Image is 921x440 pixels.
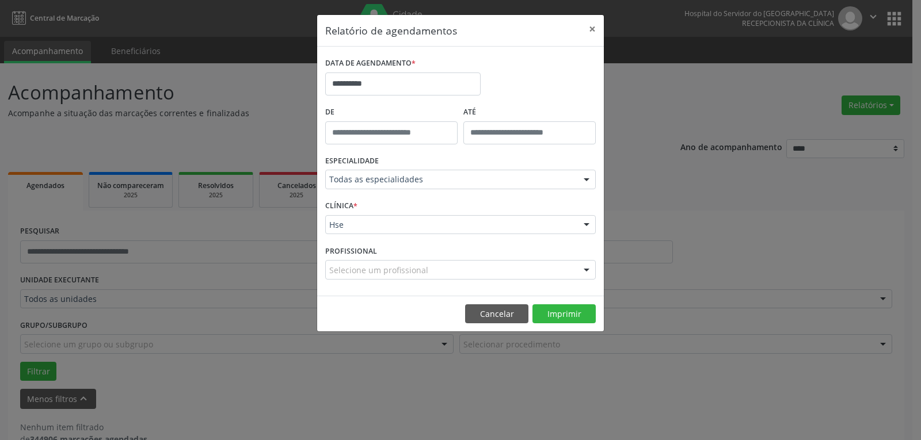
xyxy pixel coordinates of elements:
span: Selecione um profissional [329,264,428,276]
label: ATÉ [463,104,596,121]
button: Close [581,15,604,43]
span: Todas as especialidades [329,174,572,185]
h5: Relatório de agendamentos [325,23,457,38]
button: Cancelar [465,304,528,324]
label: DATA DE AGENDAMENTO [325,55,416,72]
span: Hse [329,219,572,231]
label: CLÍNICA [325,197,357,215]
label: De [325,104,458,121]
label: PROFISSIONAL [325,242,377,260]
button: Imprimir [532,304,596,324]
label: ESPECIALIDADE [325,152,379,170]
